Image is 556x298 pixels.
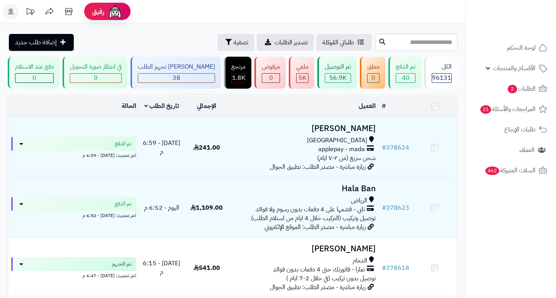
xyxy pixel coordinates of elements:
span: تم الدفع [115,200,132,208]
div: 38 [138,74,215,82]
span: المراجعات والأسئلة [480,104,536,114]
a: السلات المتروكة462 [470,161,551,180]
div: تم الدفع [396,62,415,71]
h3: Hala Ban [232,184,375,193]
span: شحن سريع (من ٢-٧ ايام) [317,153,376,163]
a: تم التوصيل 56.9K [316,57,358,89]
div: 0 [15,74,53,82]
div: الكل [432,62,452,71]
h3: [PERSON_NAME] [232,244,375,253]
span: الرياض [351,196,367,205]
span: # [382,203,386,212]
div: اخر تحديث: [DATE] - 6:47 م [11,271,136,279]
div: 4993 [297,74,308,82]
a: طلبات الإرجاع [470,120,551,139]
a: تصدير الطلبات [257,34,314,51]
span: اليوم - 6:52 م [144,203,179,212]
a: [PERSON_NAME] تجهيز الطلب 38 [129,57,222,89]
div: في انتظار صورة التحويل [70,62,122,71]
span: العملاء [519,145,534,155]
span: [GEOGRAPHIC_DATA] [307,136,367,145]
div: اخر تحديث: [DATE] - 6:52 م [11,211,136,219]
span: زيارة مباشرة - مصدر الطلب: تطبيق الجوال [270,283,366,292]
div: تم التوصيل [325,62,351,71]
div: اخر تحديث: [DATE] - 6:59 م [11,151,136,159]
span: تم الدفع [115,140,132,148]
a: مرتجع 1.8K [222,57,253,89]
a: العميل [359,101,376,111]
span: طلباتي المُوكلة [322,38,354,47]
span: # [382,263,386,273]
div: 0 [70,74,121,82]
h3: [PERSON_NAME] [232,124,375,133]
span: 5K [298,73,306,82]
img: ai-face.png [107,4,123,19]
span: تم التجهيز [112,260,132,268]
span: طلبات الإرجاع [504,124,536,135]
span: 541.00 [193,263,220,273]
a: الحالة [122,101,136,111]
div: 0 [262,74,280,82]
span: توصيل بدون تركيب (في خلال 2-7 ايام ) [286,274,376,283]
span: الدمام [353,256,367,265]
a: إضافة طلب جديد [9,34,74,51]
span: توصيل وتركيب (التركيب خلال 4 ايام من استلام الطلب) [251,214,376,223]
span: 1.8K [232,73,245,82]
a: #378623 [382,203,409,212]
a: تم الدفع 40 [387,57,423,89]
a: المراجعات والأسئلة21 [470,100,551,118]
a: تاريخ الطلب [144,101,180,111]
span: 21 [480,105,491,114]
div: دفع عند الاستلام [15,62,54,71]
span: 241.00 [193,143,220,152]
a: في انتظار صورة التحويل 0 [61,57,129,89]
span: 2 [508,85,517,93]
div: 0 [368,74,379,82]
span: إضافة طلب جديد [15,38,57,47]
a: دفع عند الاستلام 0 [6,57,61,89]
div: [PERSON_NAME] تجهيز الطلب [138,62,215,71]
a: # [382,101,386,111]
span: 0 [269,73,273,82]
div: 40 [396,74,415,82]
div: 1836 [232,74,245,82]
button: تصفية [217,34,254,51]
span: السلات المتروكة [485,165,536,176]
div: 56921 [325,74,351,82]
span: تصفية [234,38,248,47]
span: # [382,143,386,152]
a: الإجمالي [197,101,216,111]
div: معلق [367,62,380,71]
a: تحديثات المنصة [20,4,40,21]
span: 96131 [432,73,451,82]
span: 0 [32,73,36,82]
a: الطلبات2 [470,79,551,98]
a: طلباتي المُوكلة [316,34,372,51]
span: لوحة التحكم [507,42,536,53]
span: applepay - mada [318,145,365,154]
span: [DATE] - 6:15 م [143,259,180,277]
span: 38 [173,73,180,82]
span: 0 [94,73,98,82]
span: 40 [402,73,410,82]
span: 462 [485,167,499,175]
a: العملاء [470,141,551,159]
span: الأقسام والمنتجات [493,63,536,74]
span: [DATE] - 6:59 م [143,138,180,157]
a: #378618 [382,263,409,273]
a: مرفوض 0 [253,57,287,89]
a: لوحة التحكم [470,39,551,57]
span: تصدير الطلبات [275,38,308,47]
span: تمارا - فاتورتك حتى 4 دفعات بدون فوائد [273,265,365,274]
span: 0 [371,73,375,82]
span: الطلبات [507,83,536,94]
span: 1,109.00 [190,203,223,212]
a: ملغي 5K [287,57,316,89]
div: ملغي [296,62,309,71]
div: مرفوض [262,62,280,71]
span: تابي - قسّمها على 4 دفعات بدون رسوم ولا فوائد [256,205,365,214]
span: رفيق [92,7,104,16]
div: مرتجع [231,62,246,71]
span: زيارة مباشرة - مصدر الطلب: الموقع الإلكتروني [264,222,366,232]
a: الكل96131 [423,57,459,89]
